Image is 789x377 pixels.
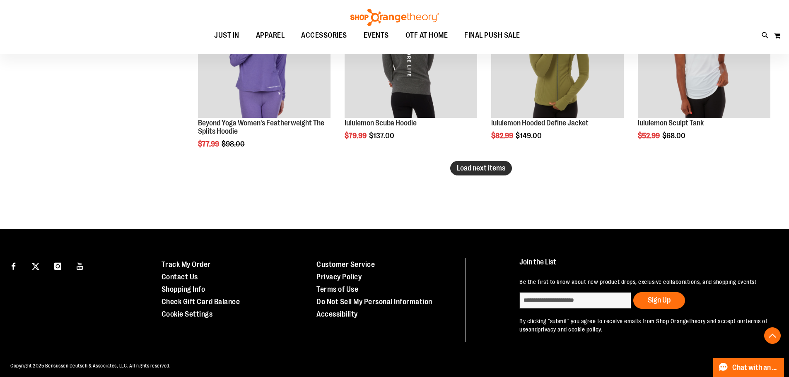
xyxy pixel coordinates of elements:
img: Twitter [32,263,39,270]
span: Load next items [457,164,505,172]
a: Accessibility [316,310,358,318]
p: By clicking "submit" you agree to receive emails from Shop Orangetheory and accept our and [519,317,770,334]
span: $82.99 [491,132,514,140]
span: OTF AT HOME [405,26,448,45]
a: Cookie Settings [162,310,213,318]
span: FINAL PUSH SALE [464,26,520,45]
a: Visit our Instagram page [51,258,65,273]
span: $137.00 [369,132,396,140]
span: APPAREL [256,26,285,45]
span: JUST IN [214,26,239,45]
span: $68.00 [662,132,687,140]
a: Customer Service [316,260,375,269]
a: privacy and cookie policy. [538,326,602,333]
a: JUST IN [206,26,248,45]
a: Contact Us [162,273,198,281]
button: Back To Top [764,327,781,344]
a: Shopping Info [162,285,205,293]
span: EVENTS [364,26,389,45]
a: lululemon Hooded Define Jacket [491,119,589,127]
span: $77.99 [198,140,220,148]
a: Visit our Facebook page [6,258,21,273]
a: EVENTS [355,26,397,45]
a: APPAREL [248,26,293,45]
a: Visit our X page [29,258,43,273]
span: $149.00 [516,132,543,140]
span: $98.00 [222,140,246,148]
span: $52.99 [638,132,661,140]
a: Do Not Sell My Personal Information [316,298,432,306]
a: OTF AT HOME [397,26,456,45]
a: Terms of Use [316,285,358,293]
a: Visit our Youtube page [73,258,87,273]
button: Load next items [450,161,512,175]
img: Shop Orangetheory [349,9,440,26]
span: Chat with an Expert [732,364,779,372]
a: Check Gift Card Balance [162,298,240,306]
a: ACCESSORIES [293,26,355,45]
span: Copyright 2025 Bensussen Deutsch & Associates, LLC. All rights reserved. [10,363,171,369]
button: Sign Up [633,292,685,309]
a: lululemon Sculpt Tank [638,119,704,127]
input: enter email [519,292,631,309]
a: terms of use [519,318,767,333]
span: $79.99 [345,132,368,140]
a: FINAL PUSH SALE [456,26,528,45]
a: lululemon Scuba Hoodie [345,119,417,127]
h4: Join the List [519,258,770,274]
a: Privacy Policy [316,273,362,281]
span: ACCESSORIES [301,26,347,45]
p: Be the first to know about new product drops, exclusive collaborations, and shopping events! [519,278,770,286]
a: Beyond Yoga Women's Featherweight The Splits Hoodie [198,119,324,135]
span: Sign Up [648,296,671,304]
button: Chat with an Expert [713,358,784,377]
a: Track My Order [162,260,211,269]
